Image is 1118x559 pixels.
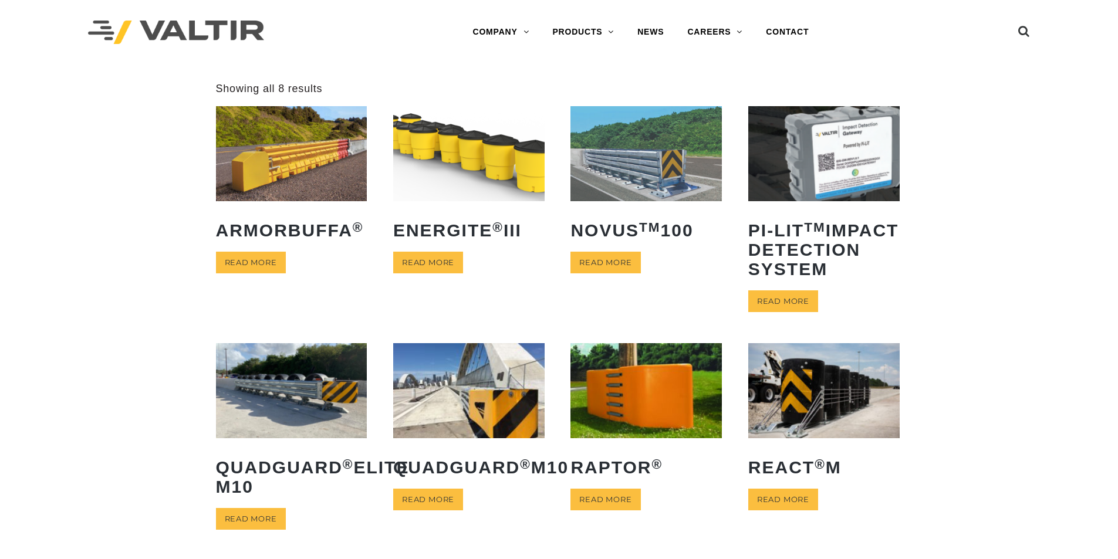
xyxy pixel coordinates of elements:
h2: QuadGuard M10 [393,449,545,486]
a: COMPANY [461,21,541,44]
a: CONTACT [754,21,820,44]
a: QuadGuard®Elite M10 [216,343,367,504]
a: PI-LITTMImpact Detection System [748,106,900,287]
a: NOVUSTM100 [570,106,722,248]
p: Showing all 8 results [216,82,323,96]
a: Read more about “QuadGuard® Elite M10” [216,508,286,530]
h2: RAPTOR [570,449,722,486]
a: ArmorBuffa® [216,106,367,248]
h2: PI-LIT Impact Detection System [748,212,900,287]
h2: REACT M [748,449,900,486]
a: QuadGuard®M10 [393,343,545,485]
sup: ® [492,220,504,235]
a: CAREERS [675,21,754,44]
a: Read more about “NOVUSTM 100” [570,252,640,273]
img: Valtir [88,21,264,45]
sup: TM [804,220,826,235]
a: REACT®M [748,343,900,485]
a: Read more about “QuadGuard® M10” [393,489,463,510]
a: Read more about “ENERGITE® III” [393,252,463,273]
sup: ® [652,457,663,472]
a: Read more about “PI-LITTM Impact Detection System” [748,290,818,312]
a: Read more about “ArmorBuffa®” [216,252,286,273]
h2: ENERGITE III [393,212,545,249]
h2: NOVUS 100 [570,212,722,249]
sup: ® [353,220,364,235]
h2: QuadGuard Elite M10 [216,449,367,505]
a: NEWS [626,21,675,44]
a: ENERGITE®III [393,106,545,248]
sup: ® [520,457,531,472]
a: Read more about “RAPTOR®” [570,489,640,510]
a: RAPTOR® [570,343,722,485]
a: PRODUCTS [541,21,626,44]
h2: ArmorBuffa [216,212,367,249]
sup: ® [343,457,354,472]
a: Read more about “REACT® M” [748,489,818,510]
sup: ® [815,457,826,472]
sup: TM [639,220,661,235]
